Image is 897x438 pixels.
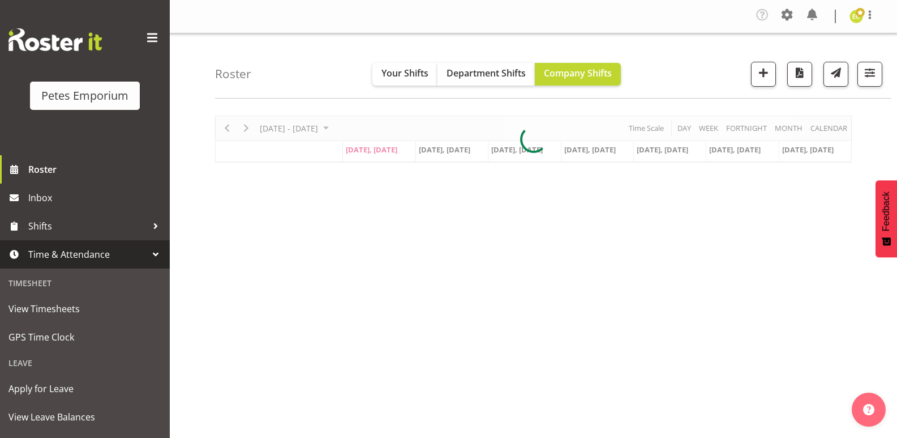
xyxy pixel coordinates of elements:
span: Department Shifts [447,67,526,79]
img: Rosterit website logo [8,28,102,51]
a: View Timesheets [3,295,167,323]
div: Leave [3,351,167,375]
div: Petes Emporium [41,87,128,104]
span: Company Shifts [544,67,612,79]
button: Your Shifts [372,63,437,86]
button: Feedback - Show survey [875,180,897,257]
span: Your Shifts [381,67,428,79]
a: Apply for Leave [3,375,167,403]
span: View Leave Balances [8,409,161,426]
span: Time & Attendance [28,246,147,263]
button: Company Shifts [535,63,621,86]
span: Apply for Leave [8,380,161,397]
button: Download a PDF of the roster according to the set date range. [787,62,812,87]
img: help-xxl-2.png [863,404,874,415]
span: View Timesheets [8,300,161,317]
span: GPS Time Clock [8,329,161,346]
span: Roster [28,161,164,178]
span: Shifts [28,218,147,235]
button: Filter Shifts [857,62,882,87]
button: Department Shifts [437,63,535,86]
span: Inbox [28,189,164,206]
h4: Roster [215,67,251,80]
span: Feedback [881,192,891,231]
a: View Leave Balances [3,403,167,431]
div: Timesheet [3,271,167,295]
a: GPS Time Clock [3,323,167,351]
button: Add a new shift [751,62,776,87]
button: Send a list of all shifts for the selected filtered period to all rostered employees. [823,62,848,87]
img: emma-croft7499.jpg [849,10,863,23]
